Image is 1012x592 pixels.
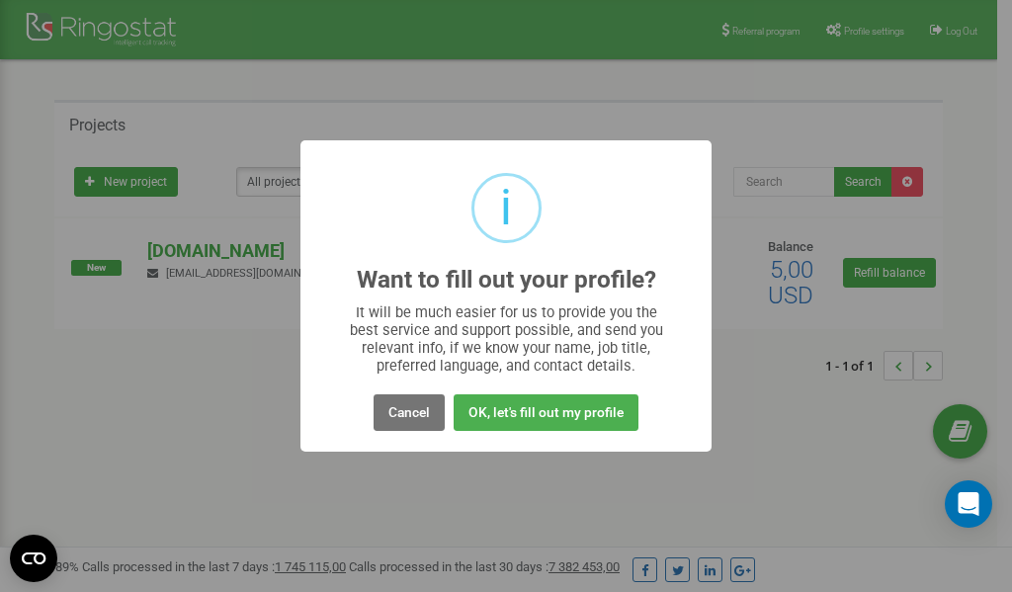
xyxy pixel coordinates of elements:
div: It will be much easier for us to provide you the best service and support possible, and send you ... [340,303,673,375]
h2: Want to fill out your profile? [357,267,656,294]
div: Open Intercom Messenger [945,480,992,528]
button: OK, let's fill out my profile [454,394,638,431]
button: Cancel [374,394,445,431]
button: Open CMP widget [10,535,57,582]
div: i [500,176,512,240]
